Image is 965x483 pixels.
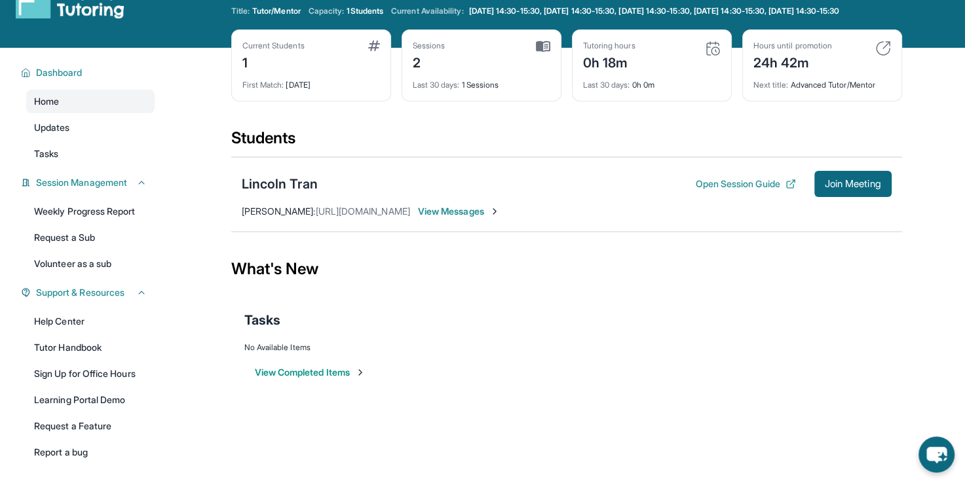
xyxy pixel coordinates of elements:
div: Tutoring hours [583,41,635,51]
a: Learning Portal Demo [26,388,155,412]
a: Tasks [26,142,155,166]
a: Home [26,90,155,113]
img: card [875,41,891,56]
div: Students [231,128,902,156]
span: [URL][DOMAIN_NAME] [316,206,410,217]
div: No Available Items [244,342,889,353]
img: card [536,41,550,52]
div: Advanced Tutor/Mentor [753,72,891,90]
span: Capacity: [309,6,345,16]
span: Last 30 days : [413,80,460,90]
img: card [368,41,380,51]
div: 0h 0m [583,72,721,90]
button: Session Management [31,176,147,189]
span: [DATE] 14:30-15:30, [DATE] 14:30-15:30, [DATE] 14:30-15:30, [DATE] 14:30-15:30, [DATE] 14:30-15:30 [469,6,840,16]
span: Updates [34,121,70,134]
div: 0h 18m [583,51,635,72]
span: Dashboard [36,66,83,79]
a: [DATE] 14:30-15:30, [DATE] 14:30-15:30, [DATE] 14:30-15:30, [DATE] 14:30-15:30, [DATE] 14:30-15:30 [466,6,842,16]
a: Help Center [26,310,155,333]
div: 2 [413,51,445,72]
button: Open Session Guide [695,177,795,190]
span: Tasks [244,311,280,329]
span: Tutor/Mentor [252,6,301,16]
span: View Messages [418,205,500,218]
span: Join Meeting [825,180,881,188]
button: chat-button [918,437,955,473]
a: Tutor Handbook [26,336,155,359]
span: 1 Students [347,6,383,16]
a: Report a bug [26,440,155,464]
span: Title: [231,6,250,16]
div: 24h 42m [753,51,832,72]
a: Request a Sub [26,226,155,249]
span: Next title : [753,80,789,90]
div: Sessions [413,41,445,51]
span: Last 30 days : [583,80,630,90]
span: Tasks [34,147,58,160]
button: Join Meeting [814,171,892,197]
div: [DATE] [242,72,380,90]
a: Weekly Progress Report [26,200,155,223]
span: Home [34,95,59,108]
div: What's New [231,240,902,298]
span: First Match : [242,80,284,90]
img: card [705,41,721,56]
a: Updates [26,116,155,139]
span: Support & Resources [36,286,124,299]
a: Sign Up for Office Hours [26,362,155,385]
div: 1 Sessions [413,72,550,90]
a: Request a Feature [26,414,155,438]
img: Chevron-Right [489,206,500,217]
div: 1 [242,51,305,72]
button: Support & Resources [31,286,147,299]
div: Lincoln Tran [242,175,318,193]
span: Current Availability: [391,6,463,16]
button: Dashboard [31,66,147,79]
div: Hours until promotion [753,41,832,51]
span: [PERSON_NAME] : [242,206,316,217]
a: Volunteer as a sub [26,252,155,276]
div: Current Students [242,41,305,51]
span: Session Management [36,176,127,189]
button: View Completed Items [255,366,366,379]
